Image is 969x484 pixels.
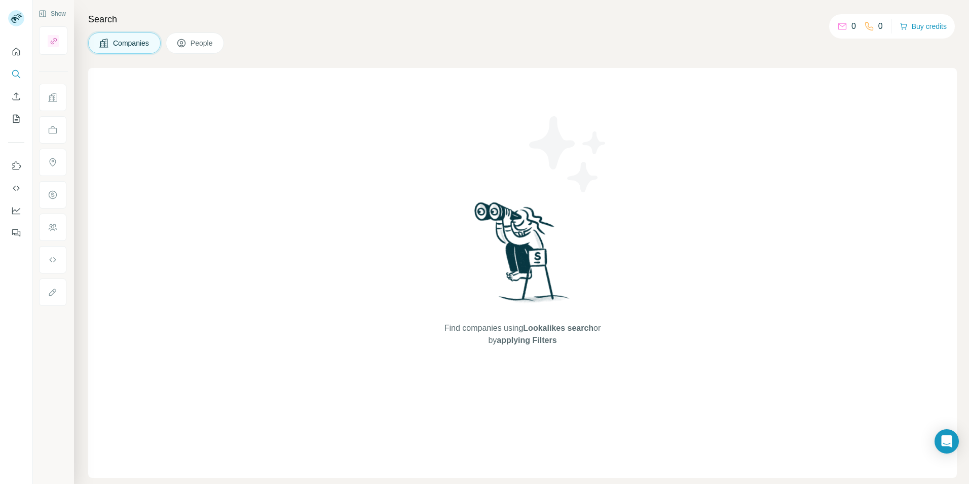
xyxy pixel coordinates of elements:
[8,179,24,197] button: Use Surfe API
[8,201,24,220] button: Dashboard
[497,336,556,344] span: applying Filters
[8,110,24,128] button: My lists
[8,65,24,83] button: Search
[851,20,856,32] p: 0
[8,224,24,242] button: Feedback
[8,87,24,106] button: Enrich CSV
[191,38,214,48] span: People
[470,199,575,313] img: Surfe Illustration - Woman searching with binoculars
[8,43,24,61] button: Quick start
[8,157,24,175] button: Use Surfe on LinkedIn
[900,19,947,33] button: Buy credits
[523,324,593,332] span: Lookalikes search
[31,6,73,21] button: Show
[113,38,150,48] span: Companies
[441,322,604,347] span: Find companies using or by
[523,109,614,200] img: Surfe Illustration - Stars
[935,429,959,454] div: Open Intercom Messenger
[88,12,957,26] h4: Search
[878,20,883,32] p: 0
